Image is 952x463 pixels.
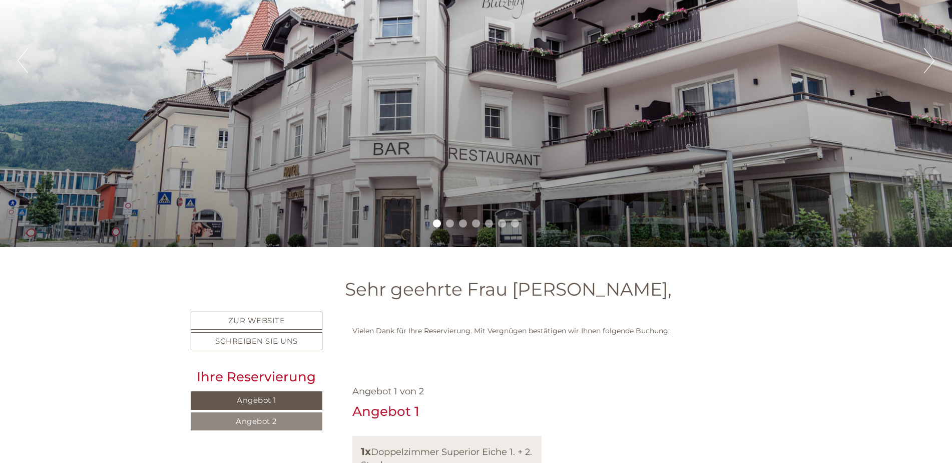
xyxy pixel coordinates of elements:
span: Angebot 1 von 2 [352,386,424,397]
p: Vielen Dank für Ihre Reservierung. Mit Vergnügen bestätigen wir Ihnen folgende Buchung: [352,327,747,335]
h1: Sehr geehrte Frau [PERSON_NAME], [345,280,672,300]
div: Angebot 1 [352,402,419,421]
div: Ihre Reservierung [191,368,322,386]
a: Schreiben Sie uns [191,332,322,351]
span: Angebot 1 [237,395,276,405]
b: 1x [361,445,371,457]
button: Next [924,48,934,73]
a: Zur Website [191,312,322,329]
span: Angebot 2 [236,416,277,426]
button: Previous [18,48,28,73]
